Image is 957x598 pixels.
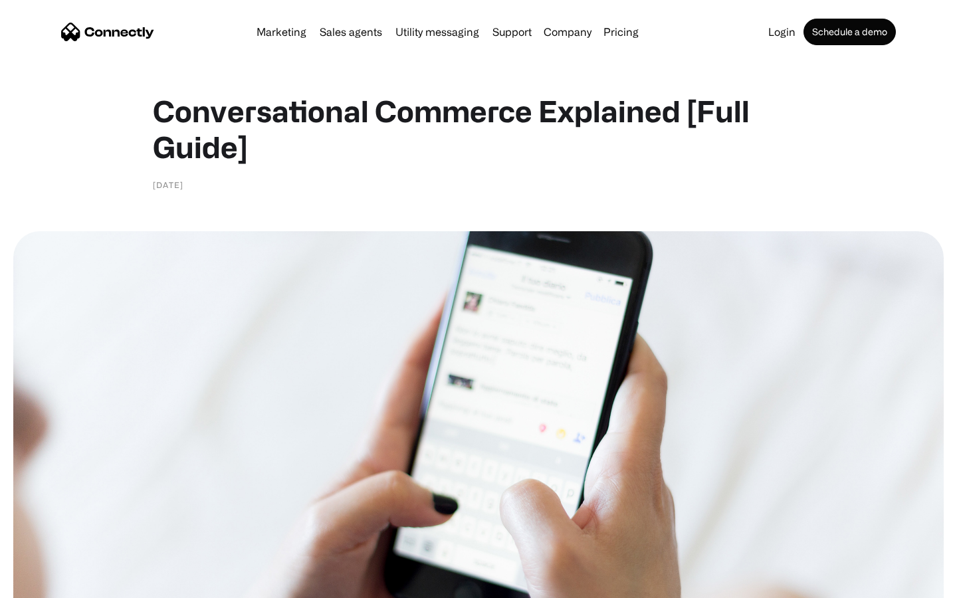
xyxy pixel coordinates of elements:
a: Marketing [251,27,312,37]
a: Support [487,27,537,37]
div: Company [540,23,595,41]
h1: Conversational Commerce Explained [Full Guide] [153,93,804,165]
a: Utility messaging [390,27,484,37]
div: [DATE] [153,178,183,191]
a: Schedule a demo [803,19,896,45]
a: Login [763,27,801,37]
a: Sales agents [314,27,387,37]
ul: Language list [27,575,80,593]
a: Pricing [598,27,644,37]
a: home [61,22,154,42]
aside: Language selected: English [13,575,80,593]
div: Company [544,23,591,41]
